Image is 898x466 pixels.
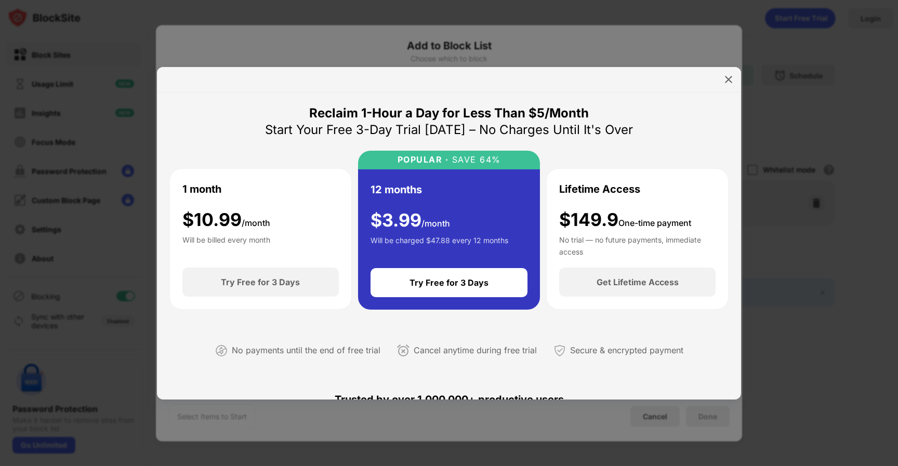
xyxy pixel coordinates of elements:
div: POPULAR · [398,155,449,165]
img: not-paying [215,344,228,357]
img: cancel-anytime [397,344,410,357]
div: Cancel anytime during free trial [414,343,537,358]
img: secured-payment [553,344,566,357]
div: SAVE 64% [448,155,501,165]
div: $149.9 [559,209,691,231]
div: Lifetime Access [559,181,640,197]
div: $ 3.99 [371,210,450,231]
div: Will be billed every month [182,234,270,255]
div: Trusted by over 1,000,000+ productive users [169,375,729,424]
div: Try Free for 3 Days [410,277,488,288]
div: Start Your Free 3-Day Trial [DATE] – No Charges Until It's Over [265,122,633,138]
div: Try Free for 3 Days [221,277,300,287]
div: Will be charged $47.88 every 12 months [371,235,508,256]
div: No payments until the end of free trial [232,343,380,358]
div: Secure & encrypted payment [570,343,683,358]
div: $ 10.99 [182,209,270,231]
span: /month [421,218,450,229]
div: Get Lifetime Access [597,277,679,287]
span: /month [242,218,270,228]
div: 1 month [182,181,221,197]
div: No trial — no future payments, immediate access [559,234,716,255]
div: 12 months [371,182,422,197]
span: One-time payment [618,218,691,228]
div: Reclaim 1-Hour a Day for Less Than $5/Month [309,105,589,122]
